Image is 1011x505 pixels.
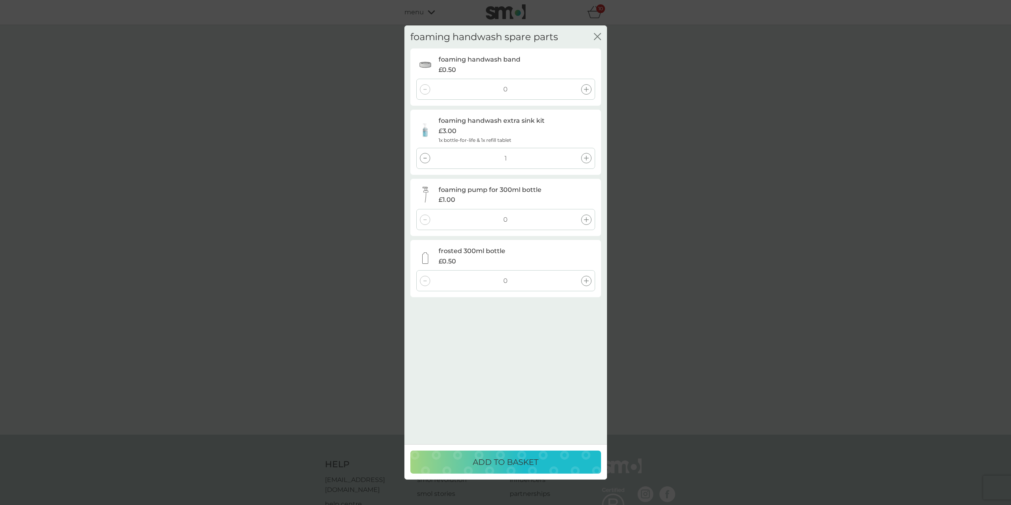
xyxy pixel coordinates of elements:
[418,187,433,203] img: foaming pump for 300ml bottle
[416,122,435,138] img: foaming handwash extra sink kit
[594,33,601,41] button: close
[439,195,455,205] span: £1.00
[439,65,456,75] span: £0.50
[410,31,558,43] h2: foaming handwash spare parts
[503,276,508,286] p: 0
[410,451,601,474] button: ADD TO BASKET
[503,215,508,225] p: 0
[503,84,508,95] p: 0
[439,246,505,256] p: frosted 300ml bottle
[439,126,456,136] span: £3.00
[439,116,545,126] p: foaming handwash extra sink kit
[439,136,511,144] p: 1x bottle-for-life & 1x refill tablet
[418,57,433,73] img: foaming handwash band
[473,456,538,468] p: ADD TO BASKET
[505,153,507,164] p: 1
[439,256,456,267] span: £0.50
[418,248,433,264] img: frosted 300ml bottle
[439,185,541,195] p: foaming pump for 300ml bottle
[439,54,520,65] p: foaming handwash band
